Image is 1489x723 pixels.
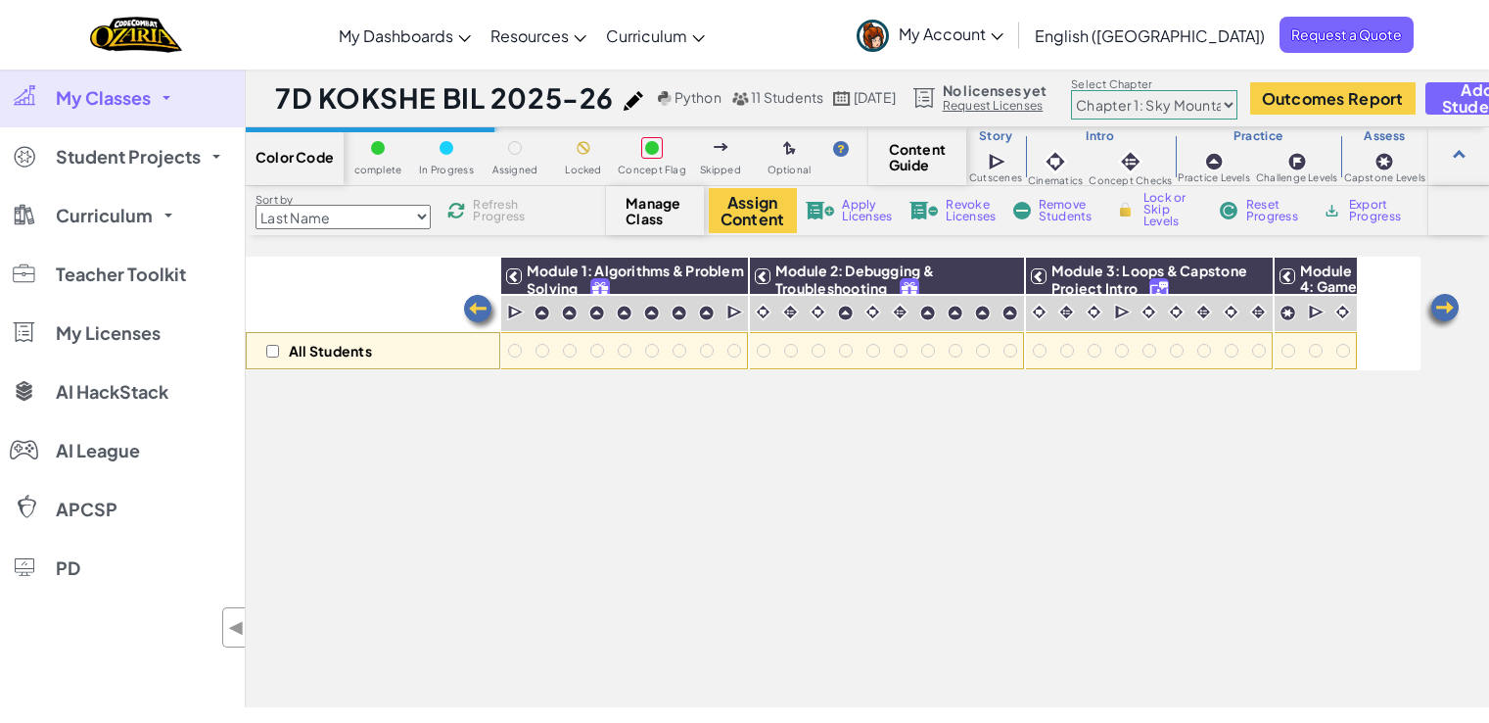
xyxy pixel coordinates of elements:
[1030,303,1048,321] img: IconCinematic.svg
[751,88,824,106] span: 11 Students
[1300,262,1368,342] span: Module 4: Game Design & Capstone Project
[1333,303,1352,321] img: IconCinematic.svg
[1071,76,1237,92] label: Select Chapter
[837,305,854,321] img: IconPracticeLevel.svg
[1025,128,1175,144] h3: Intro
[943,82,1047,98] span: No licenses yet
[1280,17,1414,53] a: Request a Quote
[256,149,334,165] span: Color Code
[606,25,687,46] span: Curriculum
[56,383,168,401] span: AI HackStack
[1280,305,1296,321] img: IconCapstoneLevel.svg
[947,305,963,321] img: IconPracticeLevel.svg
[901,279,918,302] img: IconFreeLevelv2.svg
[731,91,749,106] img: MultipleUsers.png
[726,303,745,322] img: IconCutscene.svg
[833,141,849,157] img: IconHint.svg
[1001,305,1018,321] img: IconPracticeLevel.svg
[1089,175,1172,186] span: Concept Checks
[1194,303,1213,321] img: IconInteractive.svg
[781,303,800,321] img: IconInteractive.svg
[56,442,140,459] span: AI League
[56,207,153,224] span: Curriculum
[768,165,812,175] span: Optional
[1246,199,1305,222] span: Reset Progress
[946,199,996,222] span: Revoke Licenses
[754,303,772,321] img: IconCinematic.svg
[806,202,835,219] img: IconLicenseApply.svg
[833,91,851,106] img: calendar.svg
[419,165,474,175] span: In Progress
[1308,303,1326,322] img: IconCutscene.svg
[891,303,909,321] img: IconInteractive.svg
[492,165,538,175] span: Assigned
[1249,303,1268,321] img: IconInteractive.svg
[354,165,402,175] span: complete
[1222,303,1240,321] img: IconCinematic.svg
[698,305,715,321] img: IconPracticeLevel.svg
[1341,128,1428,144] h3: Assess
[481,9,596,62] a: Resources
[1422,292,1462,331] img: Arrow_Left.png
[616,305,632,321] img: IconPracticeLevel.svg
[1178,172,1249,183] span: Practice Levels
[1013,202,1031,219] img: IconRemoveStudents.svg
[626,195,683,226] span: Manage Class
[1167,303,1186,321] img: IconCinematic.svg
[565,165,601,175] span: Locked
[969,172,1022,183] span: Cutscenes
[90,15,181,55] img: Home
[889,141,947,172] span: Content Guide
[1349,199,1409,222] span: Export Progress
[1256,172,1338,183] span: Challenge Levels
[671,305,687,321] img: IconPracticeLevel.svg
[700,165,741,175] span: Skipped
[534,305,550,321] img: IconPracticeLevel.svg
[1323,202,1341,219] img: IconArchive.svg
[1219,202,1238,219] img: IconReset.svg
[974,305,991,321] img: IconPracticeLevel.svg
[527,262,744,297] span: Module 1: Algorithms & Problem Solving
[490,25,569,46] span: Resources
[256,192,431,208] label: Sort by
[1042,148,1069,175] img: IconCinematic.svg
[339,25,453,46] span: My Dashboards
[1057,303,1076,321] img: IconInteractive.svg
[714,143,728,151] img: IconSkippedLevel.svg
[228,613,245,642] span: ◀
[1250,82,1416,115] button: Outcomes Report
[1344,172,1425,183] span: Capstone Levels
[1117,148,1144,175] img: IconInteractive.svg
[56,89,151,107] span: My Classes
[909,202,939,219] img: IconLicenseRevoke.svg
[1025,9,1275,62] a: English ([GEOGRAPHIC_DATA])
[919,305,936,321] img: IconPracticeLevel.svg
[1143,192,1201,227] span: Lock or Skip Levels
[561,305,578,321] img: IconPracticeLevel.svg
[643,305,660,321] img: IconPracticeLevel.svg
[943,98,1047,114] a: Request Licenses
[809,303,827,321] img: IconCinematic.svg
[1374,152,1394,171] img: IconCapstoneLevel.svg
[289,343,372,359] p: All Students
[90,15,181,55] a: Ozaria by CodeCombat logo
[507,303,526,322] img: IconCutscene.svg
[1204,152,1224,171] img: IconPracticeLevel.svg
[447,202,465,219] img: IconReload.svg
[1035,25,1265,46] span: English ([GEOGRAPHIC_DATA])
[709,188,797,233] button: Assign Content
[473,199,534,222] span: Refresh Progress
[1039,199,1097,222] span: Remove Students
[618,165,686,175] span: Concept Flag
[1028,175,1083,186] span: Cinematics
[1085,303,1103,321] img: IconCinematic.svg
[988,151,1008,172] img: IconCutscene.svg
[1287,152,1307,171] img: IconChallengeLevel.svg
[56,265,186,283] span: Teacher Toolkit
[1051,262,1247,297] span: Module 3: Loops & Capstone Project Intro
[596,9,715,62] a: Curriculum
[857,20,889,52] img: avatar
[842,199,892,222] span: Apply Licenses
